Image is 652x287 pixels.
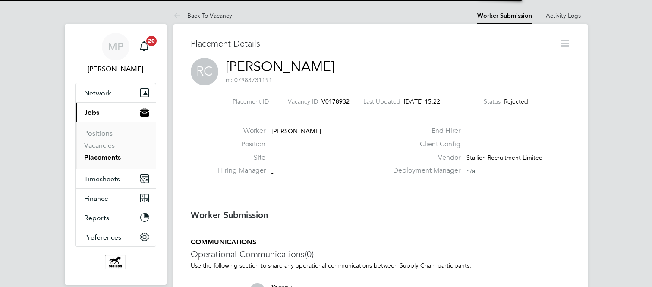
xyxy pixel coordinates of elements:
[271,127,321,135] span: [PERSON_NAME]
[466,154,543,161] span: Stallion Recruitment Limited
[388,153,460,162] label: Vendor
[321,98,350,105] span: V0178932
[105,255,125,269] img: stallionrecruitment-logo-retina.png
[484,98,501,105] label: Status
[233,98,269,105] label: Placement ID
[146,36,157,46] span: 20
[84,141,115,149] a: Vacancies
[135,33,153,60] a: 20
[388,140,460,149] label: Client Config
[75,255,156,269] a: Go to home page
[363,98,400,105] label: Last Updated
[218,140,265,149] label: Position
[76,103,156,122] button: Jobs
[191,210,268,220] b: Worker Submission
[477,12,532,19] a: Worker Submission
[76,83,156,102] button: Network
[388,166,460,175] label: Deployment Manager
[546,12,581,19] a: Activity Logs
[218,153,265,162] label: Site
[84,153,121,161] a: Placements
[75,64,156,74] span: Martin Paxman
[226,76,272,84] span: m: 07983731191
[388,126,460,136] label: End Hirer
[108,41,123,52] span: MP
[191,238,570,247] h5: COMMUNICATIONS
[504,98,528,105] span: Rejected
[288,98,318,105] label: Vacancy ID
[84,194,108,202] span: Finance
[305,249,314,260] span: (0)
[76,208,156,227] button: Reports
[466,167,475,175] span: n/a
[84,129,113,137] a: Positions
[404,98,444,105] span: [DATE] 15:22 -
[75,33,156,74] a: MP[PERSON_NAME]
[191,38,553,49] h3: Placement Details
[84,175,120,183] span: Timesheets
[173,12,232,19] a: Back To Vacancy
[84,108,99,117] span: Jobs
[191,262,570,269] p: Use the following section to share any operational communications between Supply Chain participants.
[218,126,265,136] label: Worker
[84,214,109,222] span: Reports
[218,166,265,175] label: Hiring Manager
[76,189,156,208] button: Finance
[76,227,156,246] button: Preferences
[191,58,218,85] span: RC
[76,169,156,188] button: Timesheets
[226,58,334,75] a: [PERSON_NAME]
[191,249,570,260] h3: Operational Communications
[65,24,167,285] nav: Main navigation
[84,89,111,97] span: Network
[76,122,156,169] div: Jobs
[84,233,121,241] span: Preferences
